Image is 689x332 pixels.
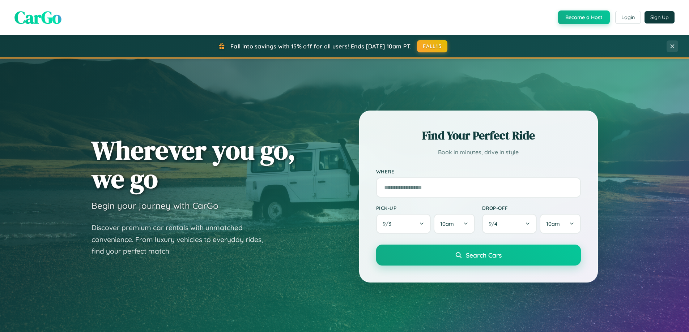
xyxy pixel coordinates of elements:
[417,40,447,52] button: FALL15
[645,11,675,23] button: Sign Up
[14,5,61,29] span: CarGo
[615,11,641,24] button: Login
[558,10,610,24] button: Become a Host
[376,147,581,158] p: Book in minutes, drive in style
[376,128,581,143] h2: Find Your Perfect Ride
[434,214,475,234] button: 10am
[230,43,412,50] span: Fall into savings with 15% off for all users! Ends [DATE] 10am PT.
[92,222,272,257] p: Discover premium car rentals with unmatched convenience. From luxury vehicles to everyday rides, ...
[92,200,218,211] h3: Begin your journey with CarGo
[482,214,537,234] button: 9/4
[489,220,501,227] span: 9 / 4
[466,251,502,259] span: Search Cars
[383,220,395,227] span: 9 / 3
[440,220,454,227] span: 10am
[376,205,475,211] label: Pick-up
[376,214,431,234] button: 9/3
[92,136,295,193] h1: Wherever you go, we go
[540,214,580,234] button: 10am
[376,245,581,266] button: Search Cars
[546,220,560,227] span: 10am
[482,205,581,211] label: Drop-off
[376,168,581,174] label: Where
